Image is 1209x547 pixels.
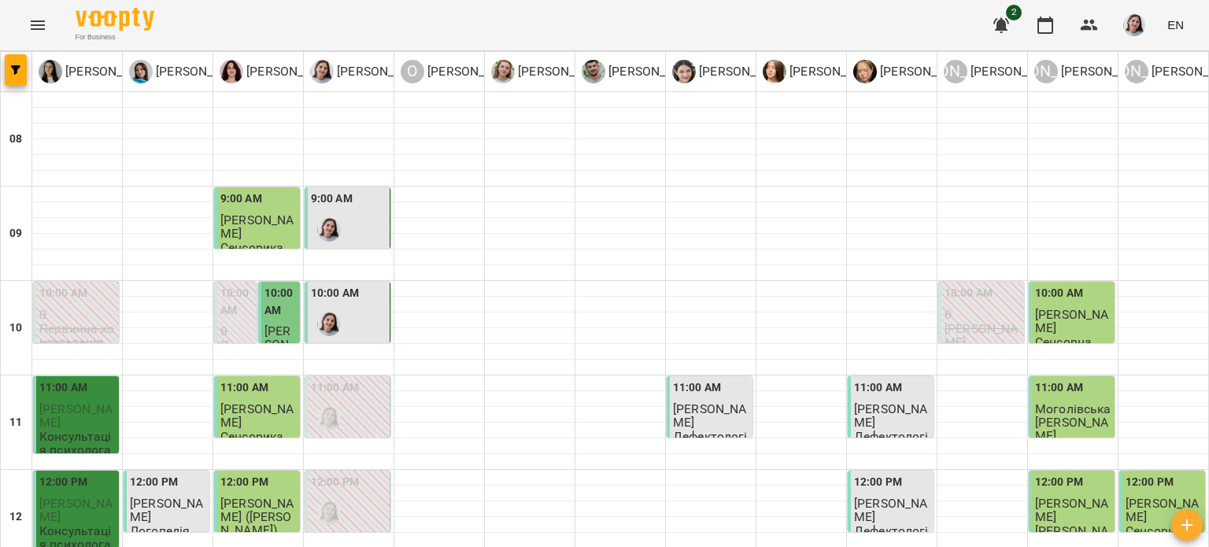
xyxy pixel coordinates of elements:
p: [PERSON_NAME] [515,62,613,81]
img: 6242ec16dc90ad4268c72ceab8d6e351.jpeg [1123,14,1145,36]
div: [PERSON_NAME] [1034,60,1058,83]
div: Андрій Морцун [582,60,704,83]
p: [PERSON_NAME] [424,62,523,81]
label: 10:00 AM [220,285,253,319]
label: 12:00 PM [130,474,178,491]
span: [PERSON_NAME] [854,401,927,430]
span: [PERSON_NAME] [220,401,294,430]
label: 12:00 PM [1035,474,1083,491]
span: [PERSON_NAME] [673,401,746,430]
a: А [PERSON_NAME] [853,60,975,83]
label: 11:00 AM [220,379,268,397]
h6: 09 [9,225,22,242]
a: А [PERSON_NAME] [582,60,704,83]
p: Первинна консультація (логопед / дефектолог + сенсорний терапевт) [220,338,253,542]
label: 9:00 AM [220,190,262,208]
img: Д [310,60,334,83]
p: Логопедія [130,524,190,538]
label: 11:00 AM [1035,379,1083,397]
img: А [853,60,877,83]
h6: 10 [9,320,22,337]
h6: 11 [9,414,22,431]
label: 9:00 AM [311,190,353,208]
label: 11:00 AM [311,379,359,397]
p: [PERSON_NAME] [696,62,794,81]
a: Т [PERSON_NAME] [129,60,251,83]
label: 10:00 AM [39,285,87,302]
span: Моголівська [PERSON_NAME] [1035,401,1111,444]
span: [PERSON_NAME] [311,249,384,277]
p: [PERSON_NAME] Безтільна [786,62,948,81]
div: Юлія Януш [944,60,1066,83]
p: [PERSON_NAME] [605,62,704,81]
label: 12:00 PM [311,474,359,491]
a: [PERSON_NAME] [PERSON_NAME] [944,60,1066,83]
span: [PERSON_NAME] [1035,496,1108,524]
p: 0 [220,324,253,338]
a: О [PERSON_NAME] Безтільна [763,60,948,83]
p: [PERSON_NAME] [877,62,975,81]
p: 0 [945,308,1021,321]
a: І [PERSON_NAME] [39,60,161,83]
img: О [491,60,515,83]
a: О [PERSON_NAME] [220,60,342,83]
img: Дарія Тріпадуш [317,218,341,242]
button: Add lesson [1171,509,1203,541]
span: EN [1167,17,1184,33]
span: [PERSON_NAME] [854,496,927,524]
img: О [763,60,786,83]
label: 10:00 AM [945,285,993,302]
p: [PERSON_NAME] [334,62,432,81]
img: Дарія Тріпадуш [317,407,341,431]
p: [PERSON_NAME] [62,62,161,81]
a: О [PERSON_NAME] [401,60,523,83]
button: Menu [19,6,57,44]
label: 10:00 AM [311,285,359,302]
a: Д [PERSON_NAME] [310,60,432,83]
label: 10:00 AM [264,285,298,319]
h6: 12 [9,508,22,526]
img: Дарія Тріпадуш [317,501,341,525]
div: Олександр Шикін [401,60,523,83]
p: Консультація психолога (корекція поведінки) [39,430,116,484]
a: С [PERSON_NAME] [672,60,794,83]
p: 0 [39,308,116,321]
div: Анна Субота [1034,60,1156,83]
label: 12:00 PM [220,474,268,491]
p: Дефектологія [673,430,749,457]
label: 12:00 PM [39,474,87,491]
div: Тетяна Хомин [129,60,251,83]
span: [PERSON_NAME] [311,343,384,371]
p: Первинна консультація (логопед / дефектолог + сенсорний терапевт) [39,322,116,404]
div: Ірина Керівник [39,60,161,83]
label: 11:00 AM [39,379,87,397]
img: О [220,60,243,83]
div: О [401,60,424,83]
img: Дарія Тріпадуш [317,312,341,336]
label: 10:00 AM [1035,285,1083,302]
img: І [39,60,62,83]
p: Сенсорика [220,430,283,443]
div: Ольга Крикун [220,60,342,83]
span: [PERSON_NAME] [1126,496,1199,524]
div: Софія Цюпер [672,60,794,83]
label: 12:00 PM [1126,474,1174,491]
span: [PERSON_NAME] [1035,307,1108,335]
p: Сенсорика [220,241,283,254]
span: [PERSON_NAME] [130,496,203,524]
p: [PERSON_NAME] [243,62,342,81]
span: [PERSON_NAME] [220,213,294,241]
div: Анна Прокопенко [853,60,975,83]
div: [PERSON_NAME] [1125,60,1148,83]
img: Voopty Logo [76,8,154,31]
div: Дарія Тріпадуш [310,60,432,83]
span: [PERSON_NAME] [39,496,113,524]
p: [PERSON_NAME] [945,322,1021,349]
p: Дефектологія [854,430,930,457]
p: [PERSON_NAME] [1058,62,1156,81]
img: Т [129,60,153,83]
label: 11:00 AM [854,379,902,397]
